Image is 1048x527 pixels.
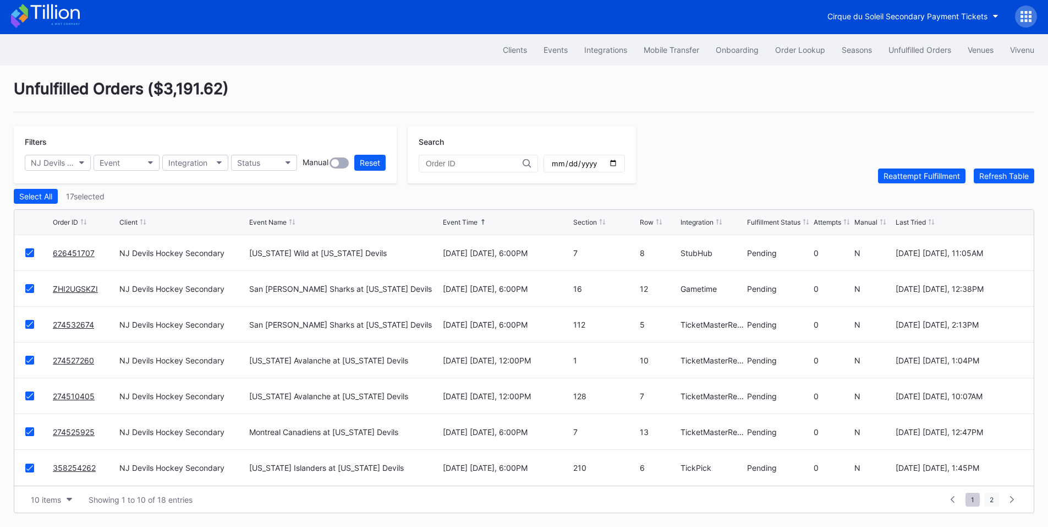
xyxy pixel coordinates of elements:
[747,218,800,226] div: Fulfillment Status
[681,218,714,226] div: Integration
[747,463,811,472] div: Pending
[100,158,120,167] div: Event
[640,218,654,226] div: Row
[644,45,699,55] div: Mobile Transfer
[443,284,570,294] div: [DATE] [DATE], 6:00PM
[419,137,625,146] div: Search
[573,320,637,329] div: 112
[747,356,811,365] div: Pending
[959,40,1002,60] button: Venues
[681,248,744,258] div: StubHub
[854,248,892,258] div: N
[707,40,767,60] button: Onboarding
[576,40,635,60] button: Integrations
[249,463,404,472] div: [US_STATE] Islanders at [US_STATE] Devils
[249,284,432,294] div: San [PERSON_NAME] Sharks at [US_STATE] Devils
[535,40,576,60] button: Events
[681,356,744,365] div: TicketMasterResale
[640,356,678,365] div: 10
[53,248,95,258] a: 626451707
[854,463,892,472] div: N
[747,392,811,401] div: Pending
[573,392,637,401] div: 128
[573,356,637,365] div: 1
[814,320,852,329] div: 0
[984,493,999,507] span: 2
[249,248,387,258] div: [US_STATE] Wild at [US_STATE] Devils
[896,248,1023,258] div: [DATE] [DATE], 11:05AM
[25,137,386,146] div: Filters
[354,155,386,171] button: Reset
[896,284,1023,294] div: [DATE] [DATE], 12:38PM
[544,45,568,55] div: Events
[426,159,523,168] input: Order ID
[896,392,1023,401] div: [DATE] [DATE], 10:07AM
[827,12,987,21] div: Cirque du Soleil Secondary Payment Tickets
[968,45,994,55] div: Venues
[896,356,1023,365] div: [DATE] [DATE], 1:04PM
[775,45,825,55] div: Order Lookup
[443,427,570,437] div: [DATE] [DATE], 6:00PM
[819,6,1007,26] button: Cirque du Soleil Secondary Payment Tickets
[89,495,193,504] div: Showing 1 to 10 of 18 entries
[14,189,58,204] button: Select All
[249,320,432,329] div: San [PERSON_NAME] Sharks at [US_STATE] Devils
[31,495,61,504] div: 10 items
[833,40,880,60] a: Seasons
[573,218,597,226] div: Section
[66,192,105,201] div: 17 selected
[573,284,637,294] div: 16
[53,356,94,365] a: 274527260
[767,40,833,60] a: Order Lookup
[53,284,98,294] a: ZHI2UGSKZI
[1002,40,1042,60] a: Vivenu
[640,248,678,258] div: 8
[443,356,570,365] div: [DATE] [DATE], 12:00PM
[249,356,408,365] div: [US_STATE] Avalanche at [US_STATE] Devils
[168,158,207,167] div: Integration
[640,320,678,329] div: 5
[814,427,852,437] div: 0
[854,356,892,365] div: N
[14,79,1034,112] div: Unfulfilled Orders ( $3,191.62 )
[119,248,246,258] div: NJ Devils Hockey Secondary
[884,171,960,181] div: Reattempt Fulfillment
[249,427,398,437] div: Montreal Canadiens at [US_STATE] Devils
[31,158,74,167] div: NJ Devils Hockey Secondary
[747,320,811,329] div: Pending
[119,218,138,226] div: Client
[119,284,246,294] div: NJ Devils Hockey Secondary
[896,320,1023,329] div: [DATE] [DATE], 2:13PM
[635,40,707,60] button: Mobile Transfer
[119,392,246,401] div: NJ Devils Hockey Secondary
[503,45,527,55] div: Clients
[747,427,811,437] div: Pending
[1010,45,1034,55] div: Vivenu
[119,463,246,472] div: NJ Devils Hockey Secondary
[854,320,892,329] div: N
[681,392,744,401] div: TicketMasterResale
[888,45,951,55] div: Unfulfilled Orders
[19,192,52,201] div: Select All
[53,427,95,437] a: 274525925
[443,320,570,329] div: [DATE] [DATE], 6:00PM
[681,427,744,437] div: TicketMasterResale
[237,158,260,167] div: Status
[681,463,744,472] div: TickPick
[716,45,759,55] div: Onboarding
[573,248,637,258] div: 7
[443,218,478,226] div: Event Time
[231,155,297,171] button: Status
[880,40,959,60] button: Unfulfilled Orders
[814,218,841,226] div: Attempts
[94,155,160,171] button: Event
[119,320,246,329] div: NJ Devils Hockey Secondary
[443,463,570,472] div: [DATE] [DATE], 6:00PM
[53,320,94,329] a: 274532674
[640,392,678,401] div: 7
[965,493,980,507] span: 1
